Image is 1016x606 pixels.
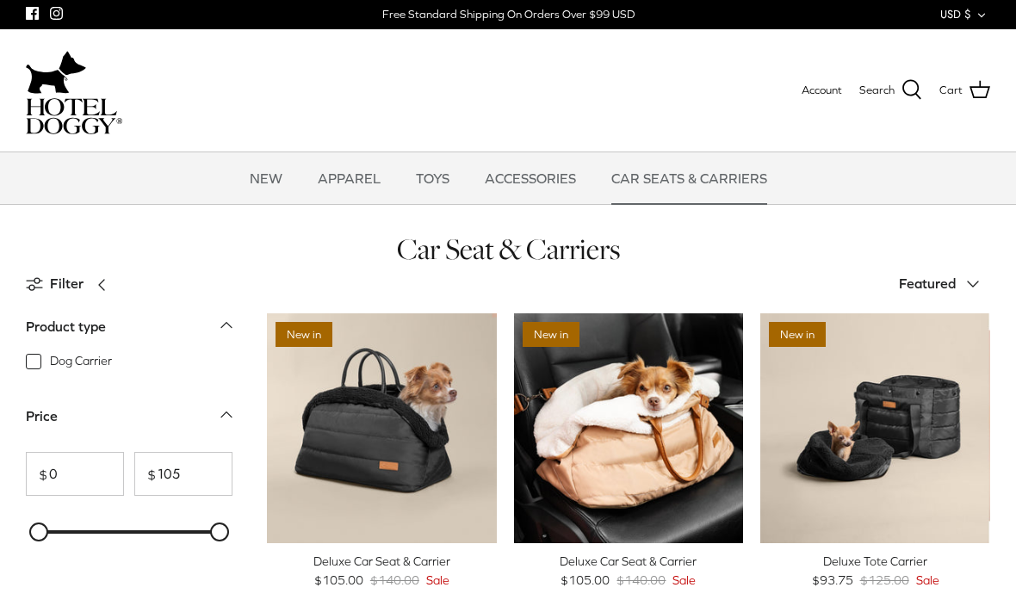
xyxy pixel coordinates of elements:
[26,7,39,20] a: Facebook
[50,353,112,370] span: Dog Carrier
[26,231,990,268] h1: Car Seat & Carriers
[469,152,592,204] a: ACCESSORIES
[26,316,106,338] div: Product type
[26,452,124,496] input: From
[400,152,465,204] a: TOYS
[267,313,497,543] a: Deluxe Car Seat & Carrier
[267,552,497,571] div: Deluxe Car Seat & Carrier
[769,322,826,347] span: New in
[26,405,58,428] div: Price
[760,552,990,571] div: Deluxe Tote Carrier
[514,552,744,591] a: Deluxe Car Seat & Carrier $105.00 $140.00 Sale
[26,46,86,98] img: dog-icon.svg
[760,313,990,543] a: Deluxe Tote Carrier
[514,552,744,571] div: Deluxe Car Seat & Carrier
[616,571,666,590] span: $140.00
[134,452,232,496] input: To
[26,46,122,134] a: hoteldoggycom
[916,571,939,590] span: Sale
[802,82,842,100] a: Account
[26,263,118,305] a: Filter
[50,273,84,295] span: Filter
[939,82,963,100] span: Cart
[939,79,990,102] a: Cart
[370,571,419,590] span: $140.00
[234,152,298,204] a: NEW
[812,571,853,590] span: $93.75
[50,7,63,20] a: Instagram
[523,322,579,347] span: New in
[672,571,696,590] span: Sale
[596,152,783,204] a: CAR SEATS & CARRIERS
[135,467,156,481] span: $
[26,98,122,134] img: hoteldoggycom
[860,571,909,590] span: $125.00
[899,265,990,303] button: Featured
[514,313,744,543] a: Deluxe Car Seat & Carrier
[561,571,610,590] span: $105.00
[859,79,922,102] a: Search
[760,552,990,591] a: Deluxe Tote Carrier $93.75 $125.00 Sale
[859,82,895,100] span: Search
[382,2,635,28] a: Free Standard Shipping On Orders Over $99 USD
[382,7,635,22] div: Free Standard Shipping On Orders Over $99 USD
[426,571,449,590] span: Sale
[276,322,332,347] span: New in
[26,313,232,352] a: Product type
[802,83,842,96] span: Account
[267,552,497,591] a: Deluxe Car Seat & Carrier $105.00 $140.00 Sale
[899,275,956,291] span: Featured
[302,152,396,204] a: APPAREL
[27,467,47,481] span: $
[314,571,363,590] span: $105.00
[26,403,232,442] a: Price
